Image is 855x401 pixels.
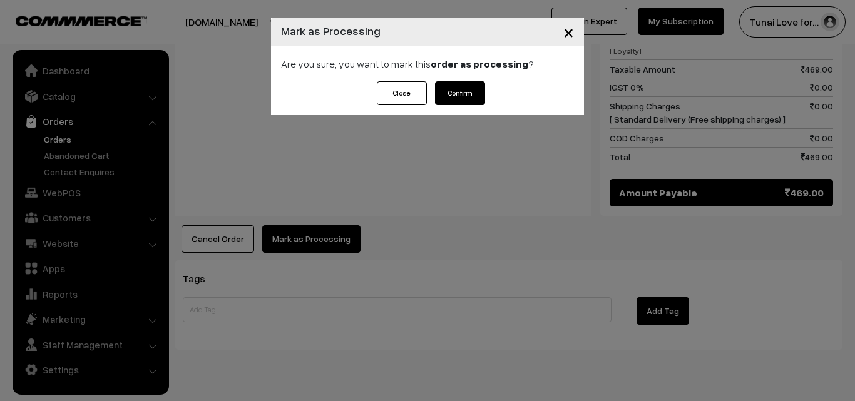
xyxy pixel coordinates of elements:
button: Close [553,13,584,51]
button: Confirm [435,81,485,105]
strong: order as processing [431,58,528,70]
button: Close [377,81,427,105]
span: × [563,20,574,43]
h4: Mark as Processing [281,23,381,39]
div: Are you sure, you want to mark this ? [271,46,584,81]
